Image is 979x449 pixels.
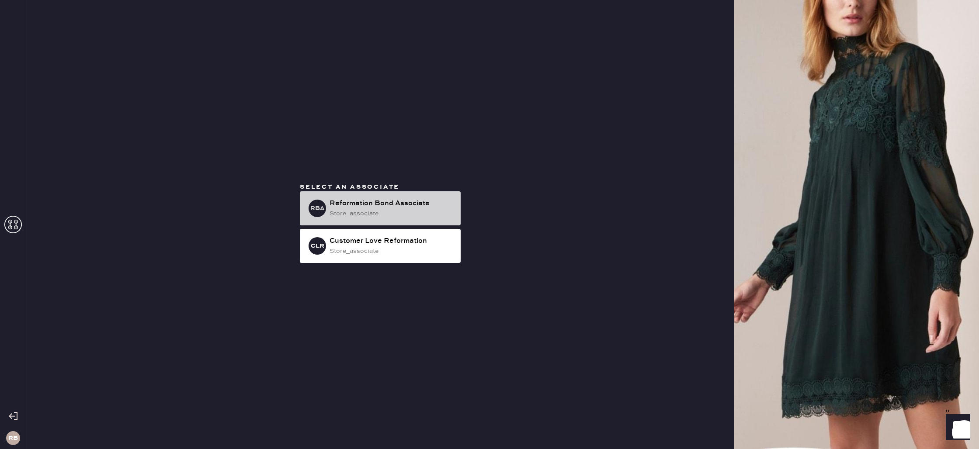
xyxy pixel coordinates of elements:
div: Customer Love Reformation [330,236,454,246]
div: Reformation Bond Associate [330,198,454,209]
div: store_associate [330,209,454,218]
h3: CLR [311,243,324,249]
iframe: Front Chat [937,410,975,447]
h3: RB [8,435,18,441]
h3: RBA [310,205,325,211]
div: store_associate [330,246,454,256]
span: Select an associate [300,183,399,191]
